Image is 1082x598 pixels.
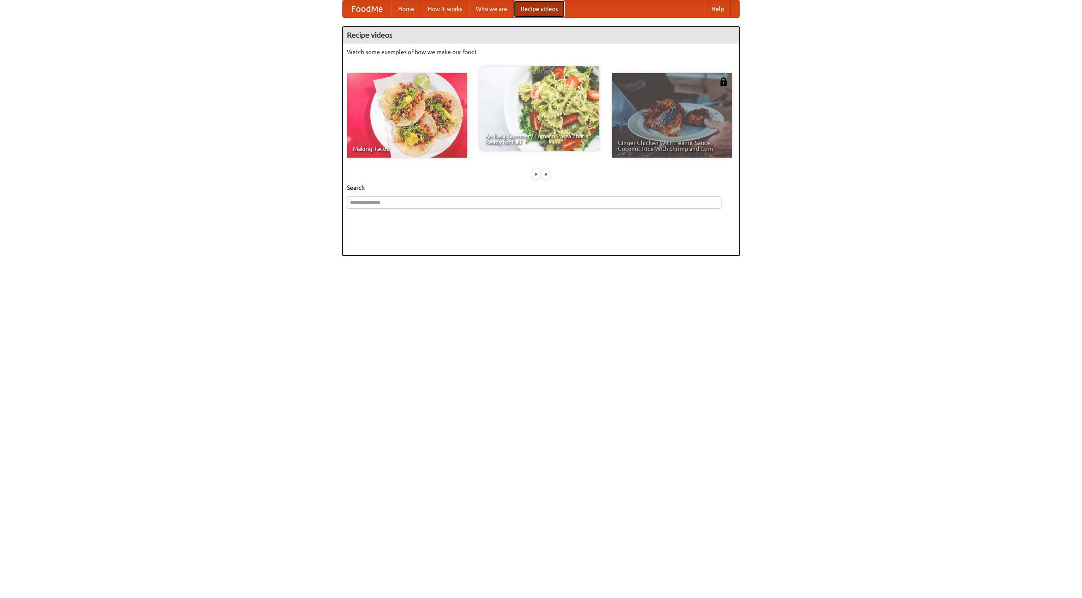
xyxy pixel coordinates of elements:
h5: Search [347,183,735,192]
a: How it works [421,0,469,17]
a: Help [705,0,731,17]
p: Watch some examples of how we make our food! [347,48,735,56]
span: Making Tacos [353,146,461,152]
a: Home [391,0,421,17]
div: « [532,169,540,179]
a: An Easy, Summery Tomato Pasta That's Ready for Fall [479,66,599,151]
img: 483408.png [719,77,728,86]
a: Who we are [469,0,514,17]
div: » [542,169,550,179]
a: Recipe videos [514,0,565,17]
span: An Easy, Summery Tomato Pasta That's Ready for Fall [485,133,593,145]
h4: Recipe videos [343,27,739,44]
a: Making Tacos [347,73,467,158]
a: FoodMe [343,0,391,17]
